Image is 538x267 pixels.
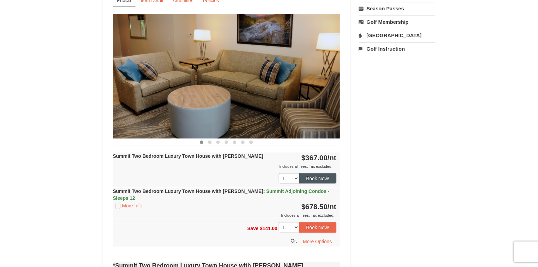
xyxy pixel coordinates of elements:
span: /nt [327,154,336,162]
span: /nt [327,203,336,210]
img: 18876286-202-fb468a36.png [113,14,340,138]
button: Book Now! [299,173,336,184]
span: Save [247,226,259,232]
span: $141.00 [260,226,278,232]
span: Or, [291,238,297,244]
strong: Summit Two Bedroom Luxury Town House with [PERSON_NAME] [113,188,330,201]
div: Includes all fees. Tax excluded. [113,212,336,219]
button: Book Now! [299,222,336,233]
a: Season Passes [359,2,435,15]
a: [GEOGRAPHIC_DATA] [359,29,435,42]
div: Includes all fees. Tax excluded. [113,163,336,170]
a: Golf Membership [359,16,435,28]
button: [+] More Info [113,202,145,209]
strong: Summit Two Bedroom Luxury Town House with [PERSON_NAME] [113,153,263,159]
strong: $367.00 [301,154,336,162]
a: Golf Instruction [359,42,435,55]
button: More Options [299,236,336,247]
span: : [263,188,265,194]
span: $678.50 [301,203,327,210]
span: Summit Adjoining Condos - Sleeps 12 [113,188,330,201]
